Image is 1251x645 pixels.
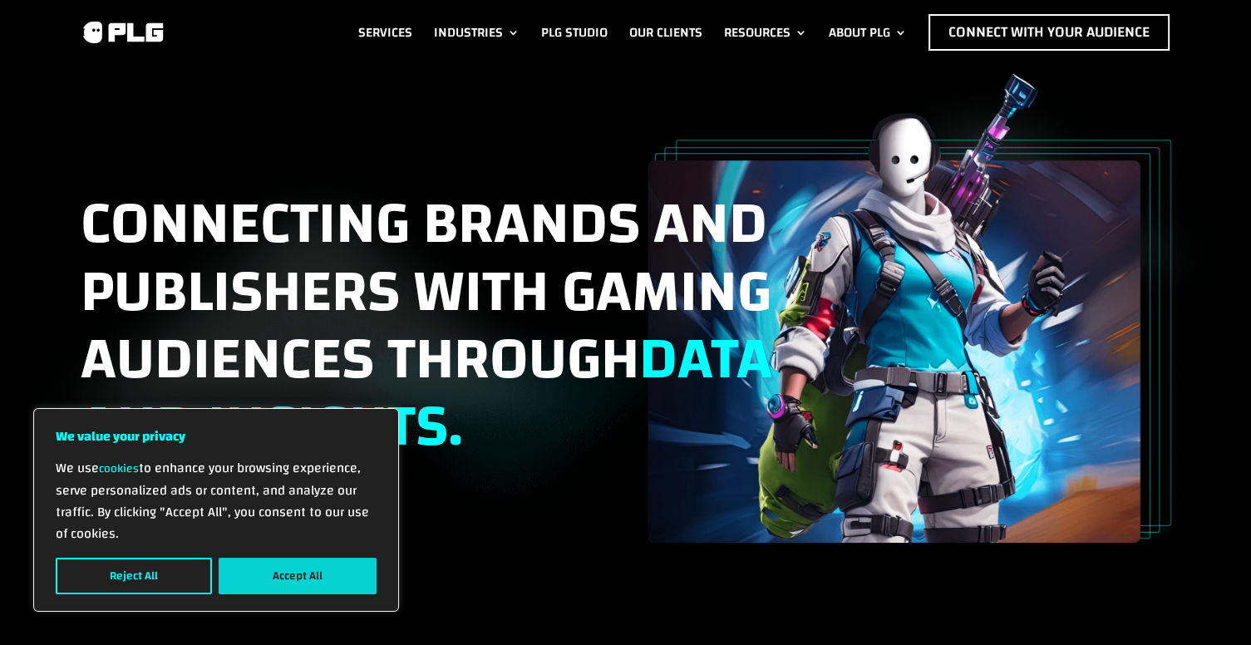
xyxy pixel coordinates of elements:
a: Services [358,14,412,51]
a: Our Clients [629,14,702,51]
a: PLG Studio [541,14,608,51]
button: Reject All [56,558,212,594]
a: cookies [99,458,139,480]
button: Accept All [219,558,377,594]
p: We use to enhance your browsing experience, serve personalized ads or content, and analyze our tr... [56,457,377,544]
span: Connecting brands and publishers with gaming audiences through [81,169,772,481]
a: About PLG [829,14,907,51]
a: Industries [434,14,520,51]
iframe: Chat Widget [1168,565,1251,645]
span: data and insights. [81,304,772,481]
a: Resources [724,14,807,51]
a: Connect with Your Audience [928,14,1170,51]
p: We value your privacy [56,426,377,447]
div: We value your privacy [33,408,399,612]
